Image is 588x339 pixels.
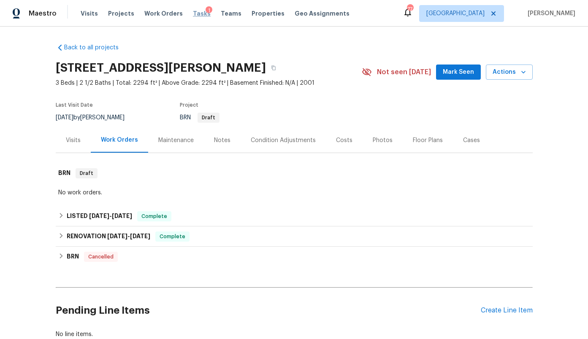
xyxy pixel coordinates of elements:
a: Back to all projects [56,43,137,52]
div: RENOVATION [DATE]-[DATE]Complete [56,226,533,247]
h2: Pending Line Items [56,291,481,330]
div: by [PERSON_NAME] [56,113,135,123]
button: Copy Address [266,60,281,75]
span: Tasks [193,11,211,16]
span: 3 Beds | 2 1/2 Baths | Total: 2294 ft² | Above Grade: 2294 ft² | Basement Finished: N/A | 2001 [56,79,362,87]
span: Maestro [29,9,57,18]
h2: [STREET_ADDRESS][PERSON_NAME] [56,64,266,72]
div: LISTED [DATE]-[DATE]Complete [56,206,533,226]
span: Cancelled [85,253,117,261]
span: Draft [198,115,219,120]
span: Properties [252,9,285,18]
div: Notes [214,136,230,145]
button: Mark Seen [436,65,481,80]
span: Not seen [DATE] [377,68,431,76]
div: Condition Adjustments [251,136,316,145]
button: Actions [486,65,533,80]
div: Maintenance [158,136,194,145]
span: Geo Assignments [295,9,350,18]
span: [DATE] [107,233,127,239]
span: - [89,213,132,219]
h6: BRN [58,168,70,178]
div: BRN Cancelled [56,247,533,267]
span: Complete [156,232,189,241]
span: [DATE] [130,233,150,239]
span: Teams [221,9,241,18]
div: Costs [336,136,352,145]
span: Projects [108,9,134,18]
span: Project [180,102,198,108]
div: Floor Plans [413,136,443,145]
h6: BRN [67,252,79,262]
div: Cases [463,136,480,145]
span: Draft [76,169,97,178]
span: Actions [493,67,526,78]
div: Visits [66,136,81,145]
span: - [107,233,150,239]
div: Photos [373,136,393,145]
div: 1 [206,6,212,15]
span: Complete [138,212,171,221]
span: Mark Seen [443,67,474,78]
span: Visits [81,9,98,18]
span: Work Orders [144,9,183,18]
span: [DATE] [89,213,109,219]
div: No line items. [56,330,533,339]
span: [PERSON_NAME] [524,9,575,18]
div: Create Line Item [481,307,533,315]
div: Work Orders [101,136,138,144]
span: [DATE] [56,115,73,121]
span: Last Visit Date [56,102,93,108]
h6: LISTED [67,211,132,221]
div: No work orders. [58,188,530,197]
div: BRN Draft [56,160,533,187]
span: BRN [180,115,219,121]
span: [DATE] [112,213,132,219]
div: 77 [407,5,413,13]
span: [GEOGRAPHIC_DATA] [426,9,485,18]
h6: RENOVATION [67,231,150,242]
